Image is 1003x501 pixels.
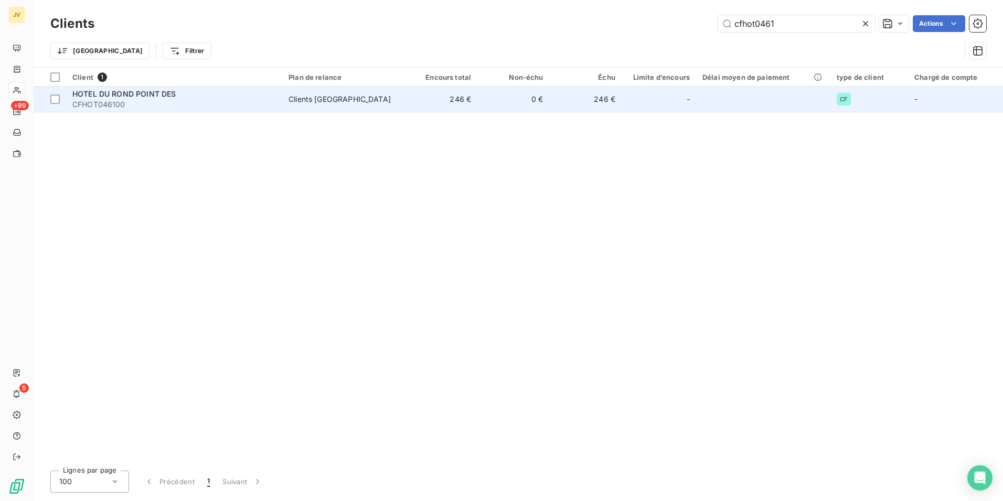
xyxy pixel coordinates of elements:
span: +99 [11,101,29,110]
span: 1 [98,72,107,82]
span: CFHOT046100 [72,99,276,110]
div: Délai moyen de paiement [702,73,824,81]
td: 246 € [406,87,477,112]
div: Limite d’encours [628,73,690,81]
span: CF [840,96,848,102]
span: 5 [19,383,29,393]
div: Clients [GEOGRAPHIC_DATA] [289,94,391,105]
button: 1 [201,471,216,493]
td: 246 € [550,87,622,112]
div: Plan de relance [289,73,399,81]
div: type de client [837,73,902,81]
button: [GEOGRAPHIC_DATA] [50,43,150,59]
div: JV [8,6,25,23]
div: Open Intercom Messenger [967,465,993,490]
input: Rechercher [718,15,875,32]
h3: Clients [50,14,94,33]
td: 0 € [477,87,549,112]
div: Encours total [412,73,471,81]
span: 100 [59,476,72,487]
button: Précédent [137,471,201,493]
span: Client [72,73,93,81]
div: Non-échu [484,73,543,81]
div: Échu [556,73,615,81]
button: Suivant [216,471,269,493]
img: Logo LeanPay [8,478,25,495]
span: 1 [207,476,210,487]
button: Filtrer [163,43,211,59]
span: - [687,94,690,105]
button: Actions [913,15,965,32]
span: - [914,95,917,103]
div: Chargé de compte [914,73,997,81]
span: HOTEL DU ROND POINT DES [72,89,176,98]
